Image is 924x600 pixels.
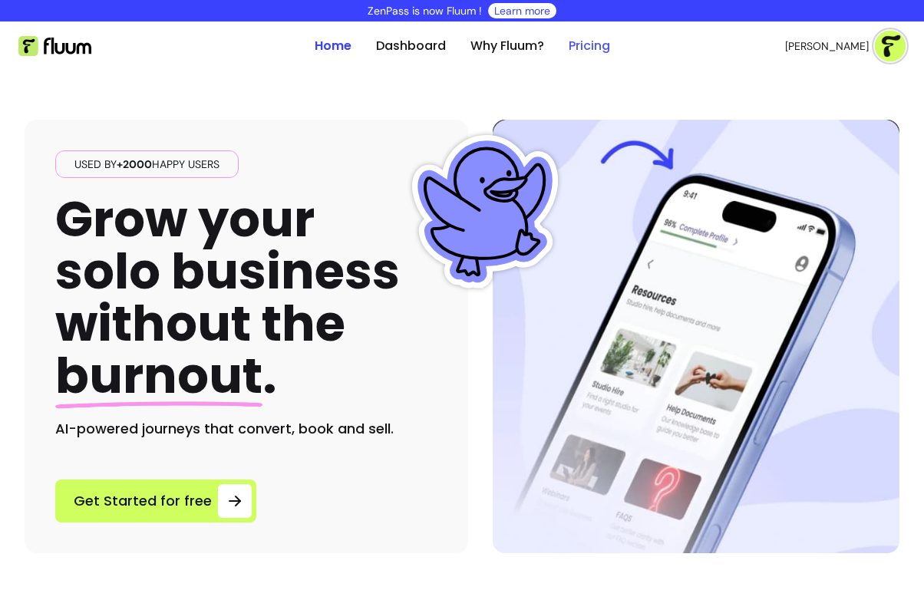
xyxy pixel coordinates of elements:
[368,3,482,18] p: ZenPass is now Fluum !
[470,37,544,55] a: Why Fluum?
[785,38,869,54] span: [PERSON_NAME]
[785,31,906,61] button: avatar[PERSON_NAME]
[55,480,256,523] a: Get Started for free
[55,341,262,410] span: burnout
[117,157,152,171] span: +2000
[74,490,212,512] span: Get Started for free
[68,157,226,172] span: Used by happy users
[494,3,550,18] a: Learn more
[55,418,437,440] h2: AI-powered journeys that convert, book and sell.
[376,37,446,55] a: Dashboard
[18,36,91,56] img: Fluum Logo
[569,37,610,55] a: Pricing
[315,37,351,55] a: Home
[493,120,899,553] img: Hero
[55,193,400,403] h1: Grow your solo business without the .
[875,31,906,61] img: avatar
